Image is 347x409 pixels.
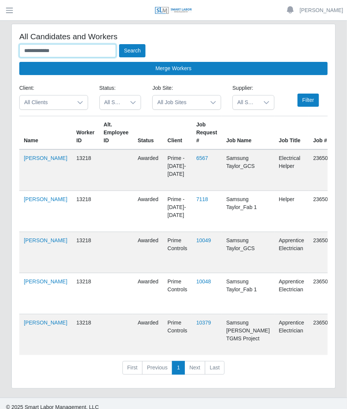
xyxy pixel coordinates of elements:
td: Prime - [DATE]-[DATE] [163,191,192,232]
th: Client [163,116,192,150]
td: Samsung Taylor_GCS [222,232,274,273]
th: Job Request # [192,116,222,150]
td: awarded [133,191,163,232]
td: Prime Controls [163,232,192,273]
td: 2365018 [309,314,339,355]
td: 13218 [72,149,99,191]
td: Samsung [PERSON_NAME] TGMS Project [222,314,274,355]
td: 13218 [72,232,99,273]
img: SLM Logo [155,6,192,15]
span: All Job Sites [153,95,206,109]
td: Apprentice Electrician [274,273,309,314]
td: 2365005 [309,232,339,273]
td: Prime Controls [163,273,192,314]
td: 13218 [72,191,99,232]
td: Helper [274,191,309,232]
nav: pagination [19,361,328,381]
a: [PERSON_NAME] [24,320,67,326]
td: 2365003 [309,273,339,314]
h4: All Candidates and Workers [19,32,328,41]
td: Samsung Taylor_Fab 1 [222,191,274,232]
td: awarded [133,273,163,314]
label: Client: [19,84,34,92]
a: 6567 [196,155,208,161]
td: awarded [133,232,163,273]
a: [PERSON_NAME] [300,6,343,14]
button: Merge Workers [19,62,328,75]
a: [PERSON_NAME] [24,155,67,161]
a: 10048 [196,278,211,284]
th: Name [19,116,72,150]
a: 10049 [196,237,211,243]
td: 13218 [72,314,99,355]
td: Electrical Helper [274,149,309,191]
label: Status: [99,84,116,92]
td: Apprentice Electrician [274,314,309,355]
td: awarded [133,314,163,355]
a: 10379 [196,320,211,326]
th: Worker ID [72,116,99,150]
th: Job Title [274,116,309,150]
td: Apprentice Electrician [274,232,309,273]
button: Search [119,44,146,57]
span: All Statuses [100,95,126,109]
td: Prime Controls [163,314,192,355]
td: awarded [133,149,163,191]
label: Job Site: [152,84,173,92]
a: [PERSON_NAME] [24,278,67,284]
a: 7118 [196,196,208,202]
a: [PERSON_NAME] [24,196,67,202]
span: All Suppliers [233,95,259,109]
th: Job # [309,116,339,150]
a: 1 [172,361,185,375]
td: 13218 [72,273,99,314]
td: Prime - [DATE]-[DATE] [163,149,192,191]
th: Status [133,116,163,150]
span: All Clients [20,95,73,109]
button: Filter [297,94,319,107]
td: 2365005 [309,149,339,191]
td: Samsung Taylor_GCS [222,149,274,191]
td: 2365003 [309,191,339,232]
a: [PERSON_NAME] [24,237,67,243]
td: Samsung Taylor_Fab 1 [222,273,274,314]
th: Job Name [222,116,274,150]
th: Alt. Employee ID [99,116,133,150]
label: Supplier: [232,84,253,92]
